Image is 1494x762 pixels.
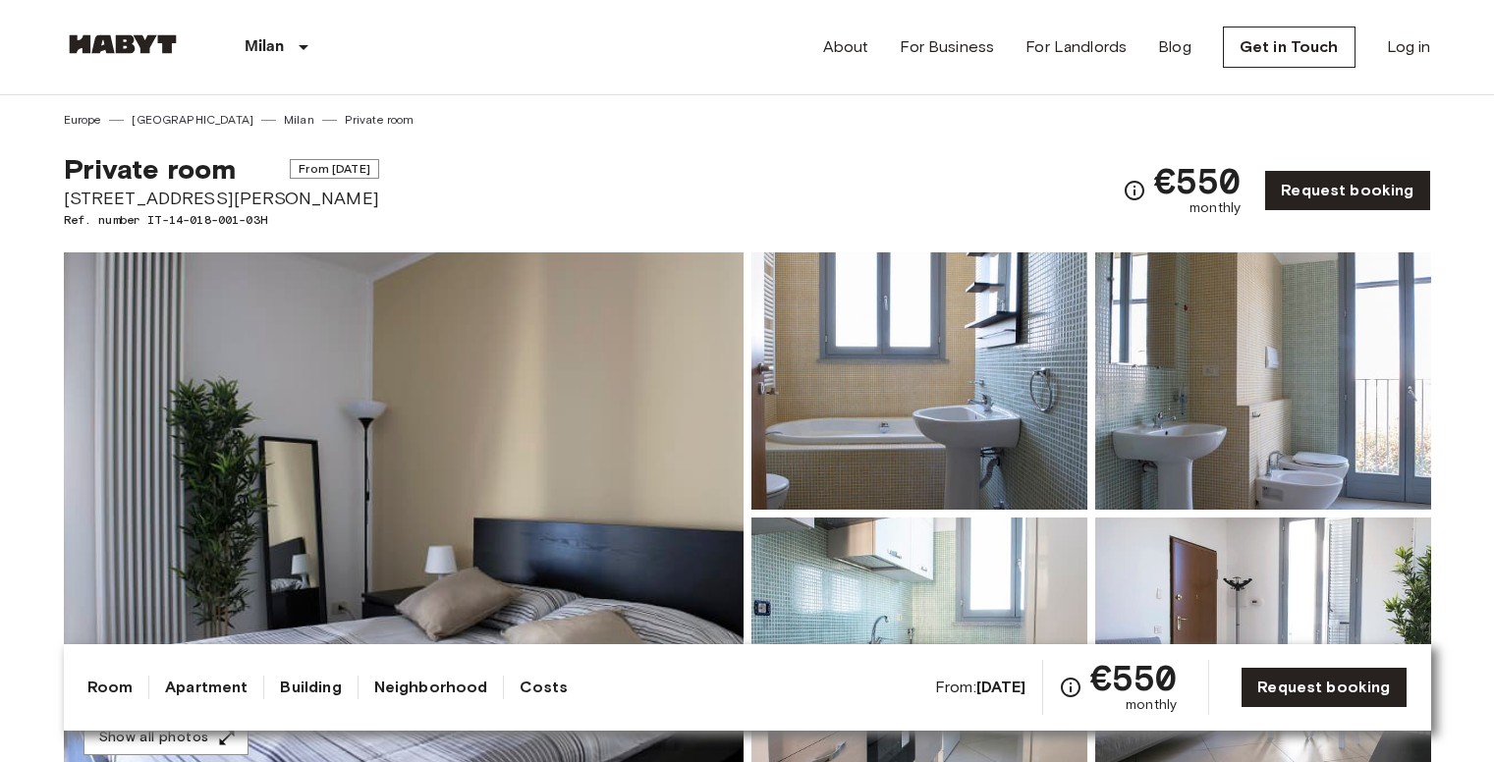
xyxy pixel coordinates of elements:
[751,252,1087,510] img: Picture of unit IT-14-018-001-03H
[132,111,253,129] a: [GEOGRAPHIC_DATA]
[1025,35,1127,59] a: For Landlords
[374,676,488,699] a: Neighborhood
[83,720,249,756] button: Show all photos
[520,676,568,699] a: Costs
[976,678,1026,696] b: [DATE]
[1264,170,1430,211] a: Request booking
[87,676,134,699] a: Room
[345,111,415,129] a: Private room
[823,35,869,59] a: About
[1126,695,1177,715] span: monthly
[1059,676,1082,699] svg: Check cost overview for full price breakdown. Please note that discounts apply to new joiners onl...
[1190,198,1241,218] span: monthly
[290,159,379,179] span: From [DATE]
[1123,179,1146,202] svg: Check cost overview for full price breakdown. Please note that discounts apply to new joiners onl...
[935,677,1026,698] span: From:
[64,211,379,229] span: Ref. number IT-14-018-001-03H
[1387,35,1431,59] a: Log in
[64,152,237,186] span: Private room
[64,34,182,54] img: Habyt
[1090,660,1178,695] span: €550
[1095,252,1431,510] img: Picture of unit IT-14-018-001-03H
[165,676,248,699] a: Apartment
[284,111,314,129] a: Milan
[64,111,102,129] a: Europe
[1241,667,1407,708] a: Request booking
[900,35,994,59] a: For Business
[1223,27,1356,68] a: Get in Touch
[280,676,341,699] a: Building
[1158,35,1191,59] a: Blog
[245,35,285,59] p: Milan
[64,186,379,211] span: [STREET_ADDRESS][PERSON_NAME]
[1154,163,1242,198] span: €550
